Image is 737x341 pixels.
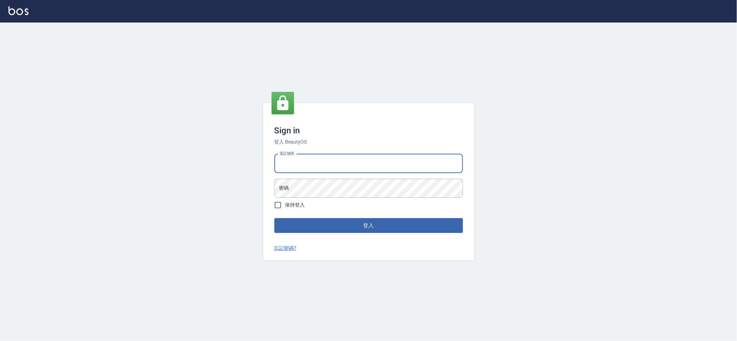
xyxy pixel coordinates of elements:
[279,151,294,156] label: 電話號碼
[274,138,463,146] h6: 登入 BeautyOS
[285,201,305,209] span: 保持登入
[274,126,463,135] h3: Sign in
[8,6,28,15] img: Logo
[274,218,463,233] button: 登入
[274,245,297,252] a: 忘記密碼?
